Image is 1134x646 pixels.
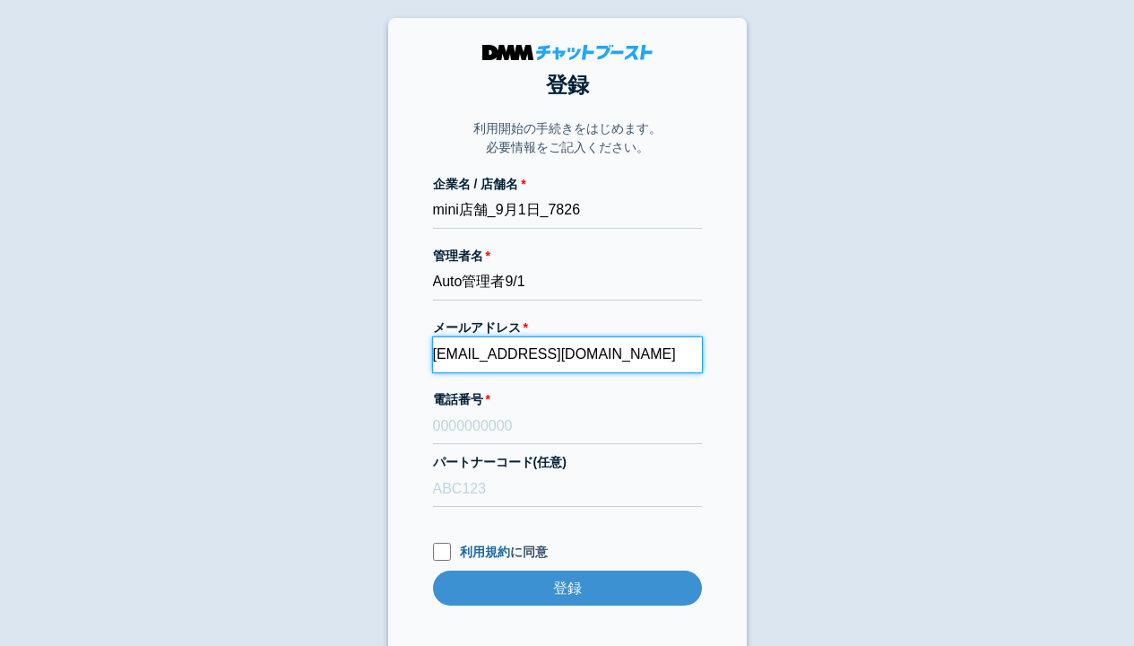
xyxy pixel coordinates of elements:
a: 利用規約 [460,545,510,559]
label: 電話番号 [433,390,702,409]
p: 利用開始の手続きをはじめます。 必要情報をご記入ください。 [473,119,662,157]
label: 管理者名 [433,247,702,266]
input: 会話 太郎 [433,266,702,301]
label: パートナーコード(任意) [433,453,702,472]
input: xxx@cb.com [433,337,702,372]
h1: 登録 [433,69,702,101]
label: に同意 [433,543,702,562]
input: 株式会社チャットブースト [433,194,702,229]
input: 0000000000 [433,409,702,444]
img: DMMチャットブースト [482,45,653,60]
input: 登録 [433,571,702,606]
input: ABC123 [433,472,702,507]
label: メールアドレス [433,319,702,337]
label: 企業名 / 店舗名 [433,175,702,194]
input: 利用規約に同意 [433,543,451,561]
